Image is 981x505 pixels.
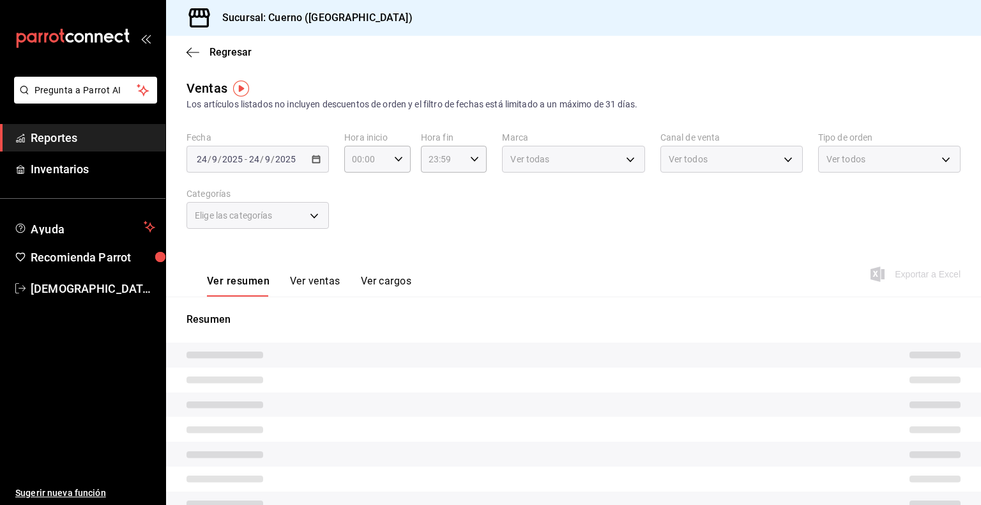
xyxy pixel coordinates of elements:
div: Ventas [186,79,227,98]
button: Ver ventas [290,275,340,297]
img: Tooltip marker [233,81,249,97]
input: -- [248,154,260,164]
label: Categorías [186,189,329,198]
button: Ver cargos [361,275,412,297]
label: Marca [502,133,644,142]
span: Ver todas [510,153,549,166]
input: ---- [222,154,243,164]
label: Tipo de orden [818,133,961,142]
button: Pregunta a Parrot AI [14,77,157,104]
span: / [208,154,211,164]
input: -- [196,154,208,164]
span: Recomienda Parrot [31,249,155,266]
span: Reportes [31,129,155,146]
h3: Sucursal: Cuerno ([GEOGRAPHIC_DATA]) [212,10,413,26]
span: Regresar [209,46,252,58]
input: -- [211,154,218,164]
span: Ver todos [826,153,865,166]
input: ---- [275,154,296,164]
label: Hora inicio [344,133,411,142]
span: / [271,154,275,164]
input: -- [264,154,271,164]
span: - [245,154,247,164]
button: Ver resumen [207,275,270,297]
button: open_drawer_menu [141,33,151,43]
span: Elige las categorías [195,209,273,222]
span: Ver todos [669,153,708,166]
label: Canal de venta [660,133,803,142]
label: Hora fin [421,133,487,142]
div: Los artículos listados no incluyen descuentos de orden y el filtro de fechas está limitado a un m... [186,98,961,111]
a: Pregunta a Parrot AI [9,93,157,106]
label: Fecha [186,133,329,142]
button: Regresar [186,46,252,58]
span: Pregunta a Parrot AI [34,84,137,97]
p: Resumen [186,312,961,327]
span: Inventarios [31,160,155,178]
span: Sugerir nueva función [15,486,155,500]
span: / [260,154,264,164]
span: [DEMOGRAPHIC_DATA][PERSON_NAME] [31,280,155,297]
span: / [218,154,222,164]
span: Ayuda [31,219,139,235]
div: navigation tabs [207,275,411,297]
